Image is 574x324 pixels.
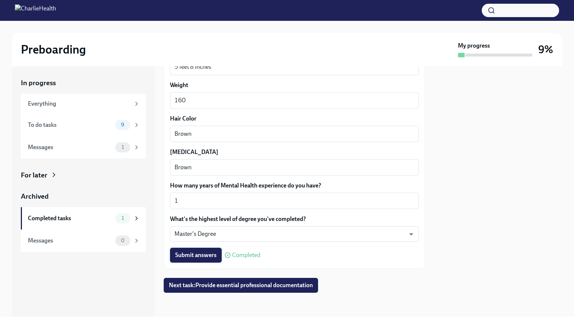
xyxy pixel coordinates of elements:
button: Submit answers [170,248,222,263]
div: Master's Degree [170,226,419,242]
span: Completed [232,252,260,258]
div: Messages [28,143,112,151]
span: Submit answers [175,251,217,259]
div: Everything [28,100,130,108]
a: In progress [21,78,146,88]
div: For later [21,170,47,180]
label: What's the highest level of degree you've completed? [170,215,419,223]
a: Archived [21,192,146,201]
textarea: 160 [174,96,414,105]
strong: My progress [458,42,490,50]
span: 1 [117,144,128,150]
a: Everything [21,94,146,114]
button: Next task:Provide essential professional documentation [164,278,318,293]
a: To do tasks9 [21,114,146,136]
textarea: 5 feet 8 inches [174,62,414,71]
div: Completed tasks [28,214,112,222]
span: Next task : Provide essential professional documentation [169,282,313,289]
span: 9 [116,122,129,128]
textarea: Brown [174,129,414,138]
label: Weight [170,81,419,89]
label: [MEDICAL_DATA] [170,148,419,156]
a: Messages1 [21,136,146,158]
h2: Preboarding [21,42,86,57]
textarea: 1 [174,196,414,205]
a: Completed tasks1 [21,207,146,230]
label: How many years of Mental Health experience do you have? [170,182,419,190]
textarea: Brown [174,163,414,172]
a: For later [21,170,146,180]
span: 1 [117,215,128,221]
img: CharlieHealth [15,4,56,16]
span: 0 [116,238,129,243]
h3: 9% [538,43,553,56]
div: To do tasks [28,121,112,129]
div: Messages [28,237,112,245]
label: Hair Color [170,115,419,123]
a: Messages0 [21,230,146,252]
